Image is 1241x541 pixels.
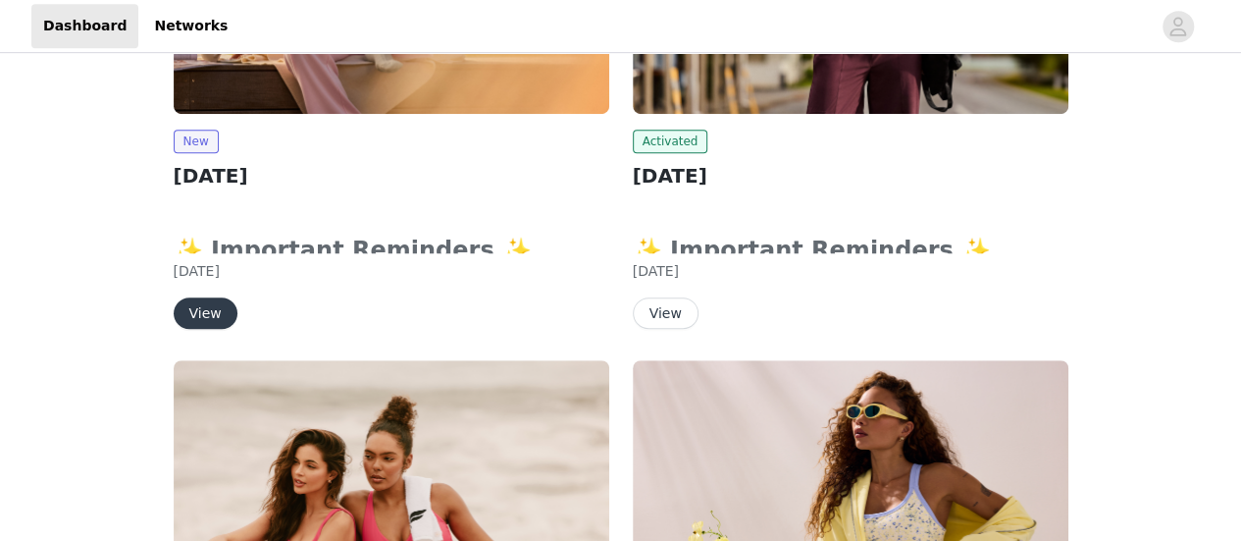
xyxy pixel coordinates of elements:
h2: [DATE] [174,161,609,190]
strong: ✨ Important Reminders ✨ [633,237,1004,264]
span: [DATE] [174,263,220,279]
h2: [DATE] [633,161,1068,190]
a: View [174,306,237,321]
button: View [633,298,698,329]
div: avatar [1168,11,1187,42]
a: Dashboard [31,4,138,48]
span: New [174,130,219,153]
a: Networks [142,4,239,48]
button: View [174,298,237,329]
strong: ✨ Important Reminders ✨ [174,237,544,264]
a: View [633,306,698,321]
span: [DATE] [633,263,679,279]
span: Activated [633,130,708,153]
